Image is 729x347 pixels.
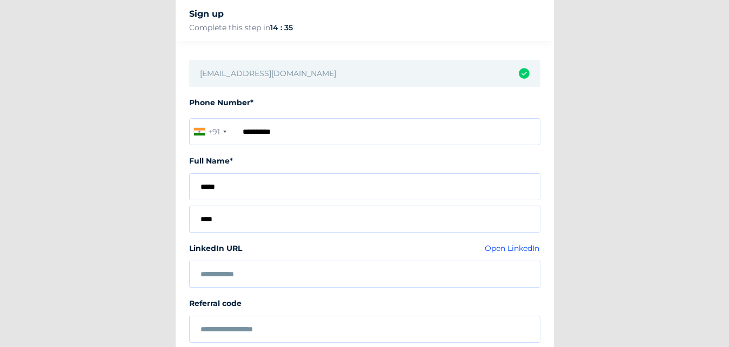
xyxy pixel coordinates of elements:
div: +91 [208,127,220,137]
mat-label: Full Name* [189,156,233,166]
div: Complete this step in [189,23,293,32]
div: Sign up [189,9,293,23]
img: success-icon.png [519,68,530,79]
span: Referral code [189,298,242,308]
span: LinkedIn URL [189,243,242,253]
span: [EMAIL_ADDRESS][DOMAIN_NAME] [200,69,336,78]
span: 14 : 35 [270,23,293,32]
span: Phone Number* [189,98,253,107]
a: Open LinkedIn [485,243,540,253]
